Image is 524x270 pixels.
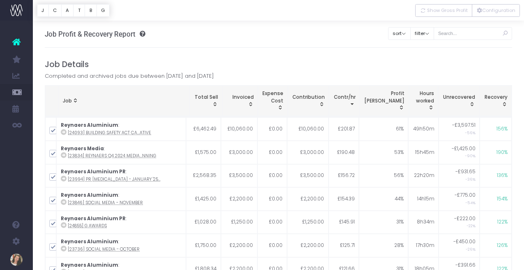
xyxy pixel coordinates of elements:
[452,145,476,153] span: -£1,425.00
[186,117,221,141] td: £6,462.49
[465,152,476,158] small: -90%
[329,86,360,116] th: Contr/hr: activate to sort column ascending
[438,86,479,116] th: Example 1: under servicedTotal Sell = £4500Invoiced = £4000Unrecovered = £500Example 2: over serv...
[37,4,49,17] button: J
[56,211,186,234] td: :
[408,234,439,257] td: 17h30m
[68,130,151,136] abbr: [24093] Building Safety Act Campaign - Creative
[221,211,257,234] td: £1,250.00
[496,126,508,133] span: 156%
[408,211,439,234] td: 8h34m
[97,4,110,17] button: G
[359,117,408,141] td: 61%
[61,168,126,175] strong: Reynaers Aluminium PR
[45,60,513,69] h4: Job Details
[408,187,439,211] td: 14h15m
[287,234,329,257] td: £2,200.00
[329,164,359,188] td: £156.72
[257,164,287,188] td: £0.00
[59,86,189,116] th: Job: activate to sort column ascending
[360,86,409,116] th: Profit Margin: activate to sort column ascending
[329,141,359,164] td: £190.48
[63,98,185,105] div: Job
[329,117,359,141] td: £201.87
[56,117,186,141] td: :
[455,262,476,269] span: -£391.66
[415,4,472,17] button: Show Gross Profit
[359,164,408,188] td: 56%
[409,86,439,116] th: Hours worked: activate to sort column ascending
[465,199,476,205] small: -54%
[497,196,508,203] span: 154%
[48,4,62,17] button: C
[452,122,476,129] span: -£3,597.51
[465,175,476,182] small: -36%
[287,211,329,234] td: £1,250.00
[257,141,287,164] td: £0.00
[56,164,186,188] td: :
[61,122,118,128] strong: Reynaers Aluminium
[186,164,221,188] td: £2,568.35
[257,117,287,141] td: £0.00
[359,141,408,164] td: 53%
[186,234,221,257] td: £1,750.00
[497,219,508,226] span: 122%
[61,238,118,245] strong: Reynaers Aluminium
[45,72,214,80] span: Completed and archived jobs due between [DATE] and [DATE]
[359,187,408,211] td: 44%
[480,86,512,116] th: Recovery: activate to sort column ascending
[186,211,221,234] td: £1,028.00
[37,4,110,17] div: Vertical button group
[221,164,257,188] td: £3,500.00
[85,4,97,17] button: B
[221,187,257,211] td: £2,200.00
[455,168,476,176] span: -£931.65
[56,187,186,211] td: :
[334,94,356,101] span: Contr/hr
[10,254,23,266] img: images/default_profile_image.png
[415,4,520,17] div: Vertical button group
[434,27,513,40] input: Search...
[329,187,359,211] td: £154.39
[408,141,439,164] td: 15h45m
[455,192,476,199] span: -£775.00
[186,141,221,164] td: £1,575.00
[287,141,329,164] td: £3,000.00
[359,234,408,257] td: 28%
[257,211,287,234] td: £0.00
[221,117,257,141] td: £10,060.00
[496,149,508,156] span: 190%
[68,200,143,206] abbr: [23846] Social Media - November
[257,187,287,211] td: £0.00
[68,176,161,182] abbr: [23994] PR Retainer - January '25
[288,86,329,116] th: Contribution: activate to sort column ascending
[186,187,221,211] td: £1,425.00
[408,117,439,141] td: 49h50m
[68,153,156,159] abbr: [23834] Reynaers Q4 2024 media planning
[497,172,508,179] span: 136%
[221,234,257,257] td: £2,200.00
[61,4,74,17] button: A
[287,187,329,211] td: £2,200.00
[61,215,126,222] strong: Reynaers Aluminium PR
[408,164,439,188] td: 22h20m
[329,211,359,234] td: £145.91
[329,234,359,257] td: £125.71
[61,145,104,152] strong: Reynaers Media
[61,262,118,268] strong: Reynaers Aluminium
[56,141,186,164] td: :
[45,30,145,38] h3: Job Profit & Recovery Report
[410,27,434,40] button: filter
[56,234,186,257] td: :
[257,234,287,257] td: £0.00
[262,90,283,105] span: Expense Cost
[414,90,434,112] div: Hours worked
[189,86,223,116] th: Total Sell: activate to sort column ascending
[287,164,329,188] td: £3,500.00
[287,117,329,141] td: £10,060.00
[258,86,288,116] th: Expense Cost: activate to sort column ascending
[453,238,476,246] span: -£450.00
[443,94,475,101] span: Unrecovered
[292,94,325,101] span: Contribution
[73,4,85,17] button: T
